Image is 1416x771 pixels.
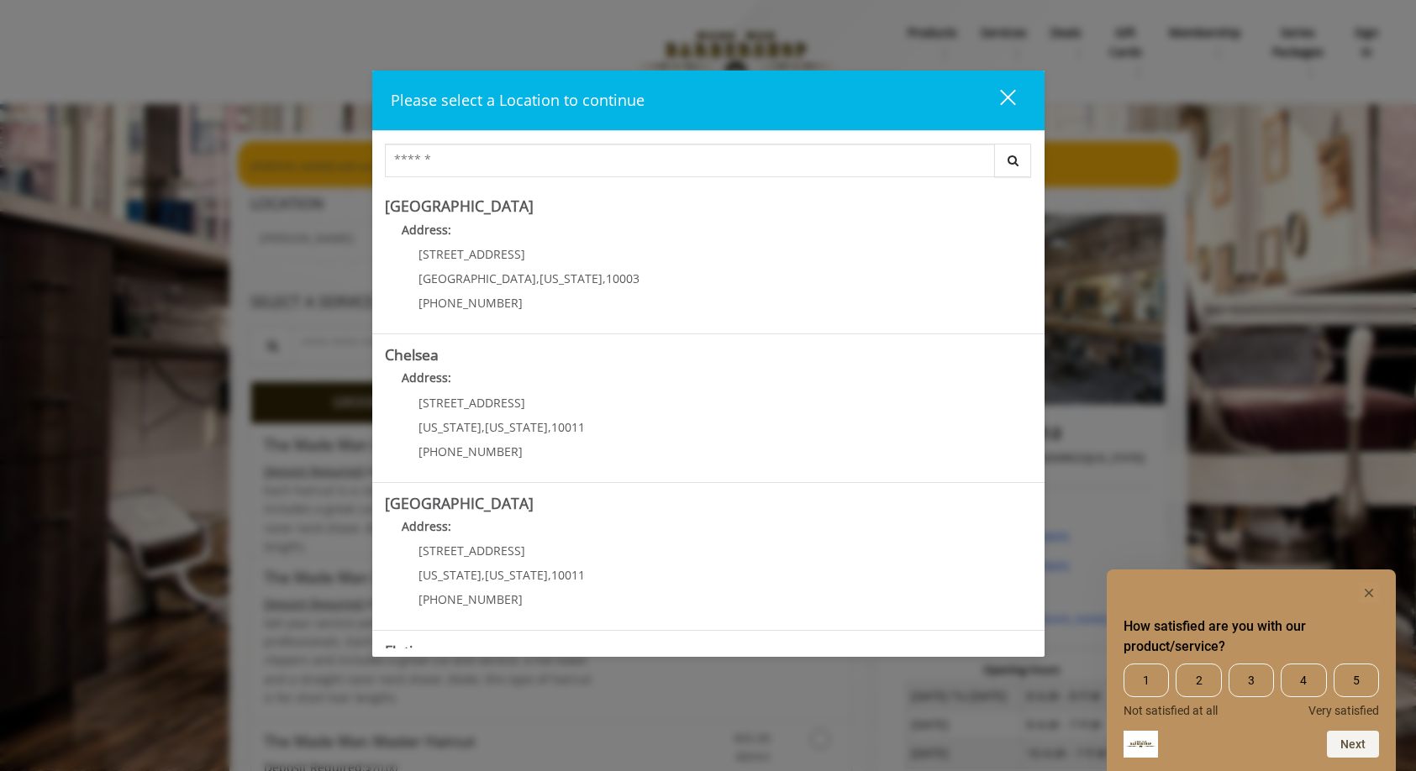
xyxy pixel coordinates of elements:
[385,144,995,177] input: Search Center
[482,567,485,583] span: ,
[385,344,439,365] b: Chelsea
[1334,663,1379,697] span: 5
[385,144,1032,186] div: Center Select
[418,295,523,311] span: [PHONE_NUMBER]
[385,641,437,661] b: Flatiron
[402,222,451,238] b: Address:
[551,567,585,583] span: 10011
[551,419,585,435] span: 10011
[418,270,536,286] span: [GEOGRAPHIC_DATA]
[418,395,525,411] span: [STREET_ADDRESS]
[606,270,640,286] span: 10003
[1124,704,1218,717] span: Not satisfied at all
[485,567,548,583] span: [US_STATE]
[418,543,525,559] span: [STREET_ADDRESS]
[1281,663,1326,697] span: 4
[603,270,606,286] span: ,
[418,591,523,607] span: [PHONE_NUMBER]
[969,83,1026,118] button: close dialog
[402,370,451,385] b: Address:
[418,443,523,459] span: [PHONE_NUMBER]
[536,270,540,286] span: ,
[485,419,548,435] span: [US_STATE]
[1229,663,1274,697] span: 3
[1176,663,1221,697] span: 2
[418,246,525,262] span: [STREET_ADDRESS]
[482,419,485,435] span: ,
[1003,155,1023,166] i: Search button
[385,493,534,513] b: [GEOGRAPHIC_DATA]
[418,567,482,583] span: [US_STATE]
[548,419,551,435] span: ,
[391,90,645,110] span: Please select a Location to continue
[418,419,482,435] span: [US_STATE]
[548,567,551,583] span: ,
[385,196,534,216] b: [GEOGRAPHIC_DATA]
[981,88,1014,113] div: close dialog
[1124,663,1169,697] span: 1
[540,270,603,286] span: [US_STATE]
[1359,583,1379,603] button: Hide survey
[1124,663,1379,717] div: How satisfied are you with our product/service? Select an option from 1 to 5, with 1 being Not sa...
[1124,616,1379,657] h2: How satisfied are you with our product/service? Select an option from 1 to 5, with 1 being Not sa...
[1308,704,1379,717] span: Very satisfied
[402,518,451,534] b: Address:
[1327,731,1379,758] button: Next question
[1124,583,1379,758] div: How satisfied are you with our product/service? Select an option from 1 to 5, with 1 being Not sa...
